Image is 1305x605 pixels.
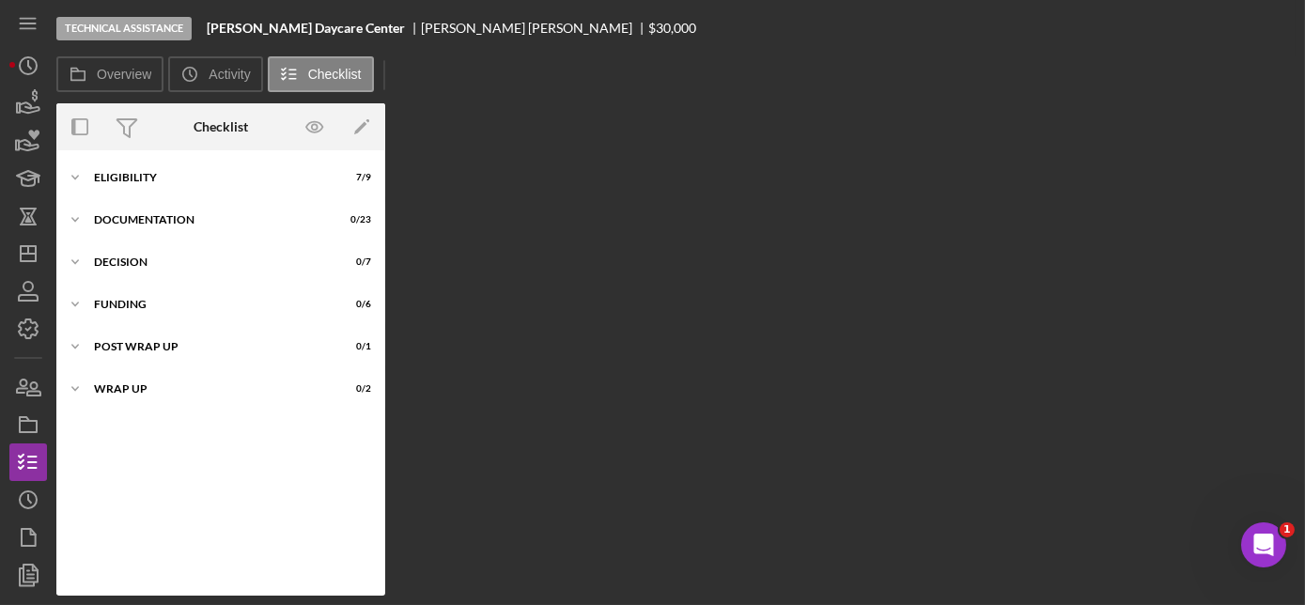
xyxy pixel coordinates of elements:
iframe: Intercom live chat [1241,522,1286,567]
div: Wrap up [94,383,324,395]
div: 0 / 1 [337,341,371,352]
span: 1 [1280,522,1295,537]
div: Technical Assistance [56,17,192,40]
div: Eligibility [94,172,324,183]
div: Checklist [194,119,248,134]
div: Documentation [94,214,324,225]
div: 0 / 2 [337,383,371,395]
div: Decision [94,256,324,268]
div: 0 / 6 [337,299,371,310]
div: 0 / 23 [337,214,371,225]
button: Checklist [268,56,374,92]
span: $30,000 [648,20,696,36]
button: Activity [168,56,262,92]
div: [PERSON_NAME] [PERSON_NAME] [421,21,648,36]
div: Post Wrap Up [94,341,324,352]
label: Activity [209,67,250,82]
div: 0 / 7 [337,256,371,268]
div: Funding [94,299,324,310]
b: [PERSON_NAME] Daycare Center [207,21,405,36]
label: Checklist [308,67,362,82]
label: Overview [97,67,151,82]
div: 7 / 9 [337,172,371,183]
button: Overview [56,56,163,92]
